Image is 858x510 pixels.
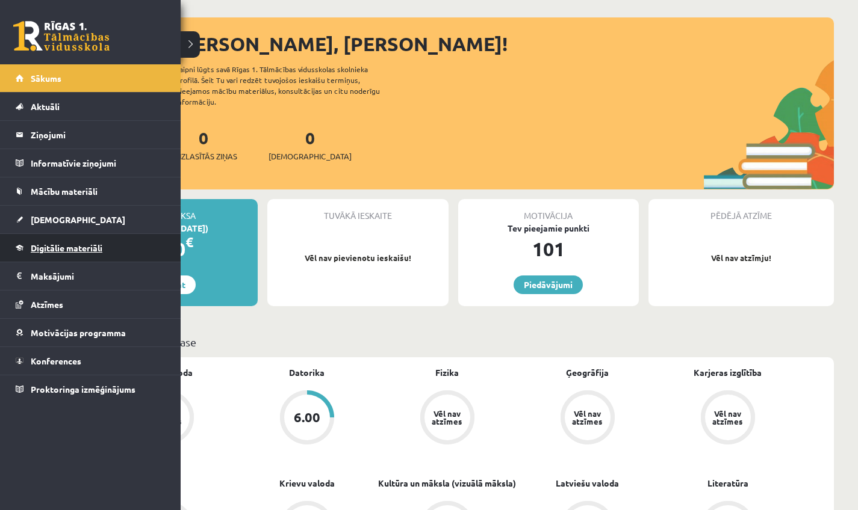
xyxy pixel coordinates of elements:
[31,242,102,253] span: Digitālie materiāli
[273,252,442,264] p: Vēl nav pievienotu ieskaišu!
[458,235,639,263] div: 101
[556,477,619,490] a: Latviešu valoda
[377,390,517,447] a: Vēl nav atzīmes
[16,64,166,92] a: Sākums
[431,410,464,425] div: Vēl nav atzīmes
[16,177,166,205] a: Mācību materiāli
[294,411,320,424] div: 6.00
[237,390,377,447] a: 6.00
[269,150,352,162] span: [DEMOGRAPHIC_DATA]
[269,127,352,162] a: 0[DEMOGRAPHIC_DATA]
[648,199,834,222] div: Pēdējā atzīme
[566,366,609,379] a: Ģeogrāfija
[458,222,639,235] div: Tev pieejamie punkti
[175,29,834,58] div: [PERSON_NAME], [PERSON_NAME]!
[31,101,60,112] span: Aktuāli
[170,150,237,162] span: Neizlasītās ziņas
[16,149,166,177] a: Informatīvie ziņojumi
[707,477,748,490] a: Literatūra
[31,299,63,310] span: Atzīmes
[694,366,762,379] a: Karjeras izglītība
[514,275,583,294] a: Piedāvājumi
[571,410,605,425] div: Vēl nav atzīmes
[31,149,166,177] legend: Informatīvie ziņojumi
[16,93,166,120] a: Aktuāli
[77,334,829,350] p: Mācību plāns 10.a2 klase
[16,262,166,290] a: Maksājumi
[31,121,166,149] legend: Ziņojumi
[31,384,135,395] span: Proktoringa izmēģinājums
[435,366,459,379] a: Fizika
[517,390,657,447] a: Vēl nav atzīmes
[16,375,166,403] a: Proktoringa izmēģinājums
[289,366,325,379] a: Datorika
[657,390,798,447] a: Vēl nav atzīmes
[16,234,166,262] a: Digitālie materiāli
[13,21,110,51] a: Rīgas 1. Tālmācības vidusskola
[16,290,166,318] a: Atzīmes
[31,355,81,366] span: Konferences
[185,233,193,251] span: €
[378,477,516,490] a: Kultūra un māksla (vizuālā māksla)
[711,410,745,425] div: Vēl nav atzīmes
[31,262,166,290] legend: Maksājumi
[170,127,237,162] a: 0Neizlasītās ziņas
[31,73,61,84] span: Sākums
[176,64,401,107] div: Laipni lūgts savā Rīgas 1. Tālmācības vidusskolas skolnieka profilā. Šeit Tu vari redzēt tuvojošo...
[16,347,166,375] a: Konferences
[458,199,639,222] div: Motivācija
[279,477,335,490] a: Krievu valoda
[16,121,166,149] a: Ziņojumi
[31,327,126,338] span: Motivācijas programma
[31,214,125,225] span: [DEMOGRAPHIC_DATA]
[16,206,166,233] a: [DEMOGRAPHIC_DATA]
[31,186,98,197] span: Mācību materiāli
[654,252,828,264] p: Vēl nav atzīmju!
[267,199,448,222] div: Tuvākā ieskaite
[16,319,166,346] a: Motivācijas programma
